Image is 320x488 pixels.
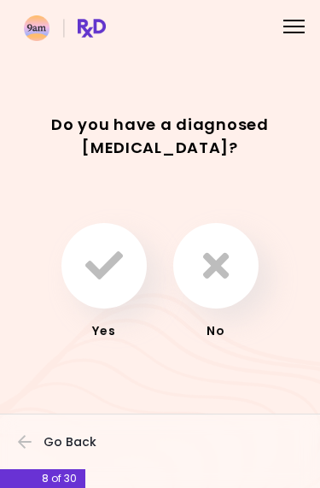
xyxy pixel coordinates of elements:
span: Go Back [44,435,96,449]
div: No [167,321,265,340]
div: Yes [55,321,154,340]
button: Go Back [18,423,120,461]
img: RxDiet [24,15,106,41]
h1: Do you have a diagnosed [MEDICAL_DATA]? [15,113,305,159]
